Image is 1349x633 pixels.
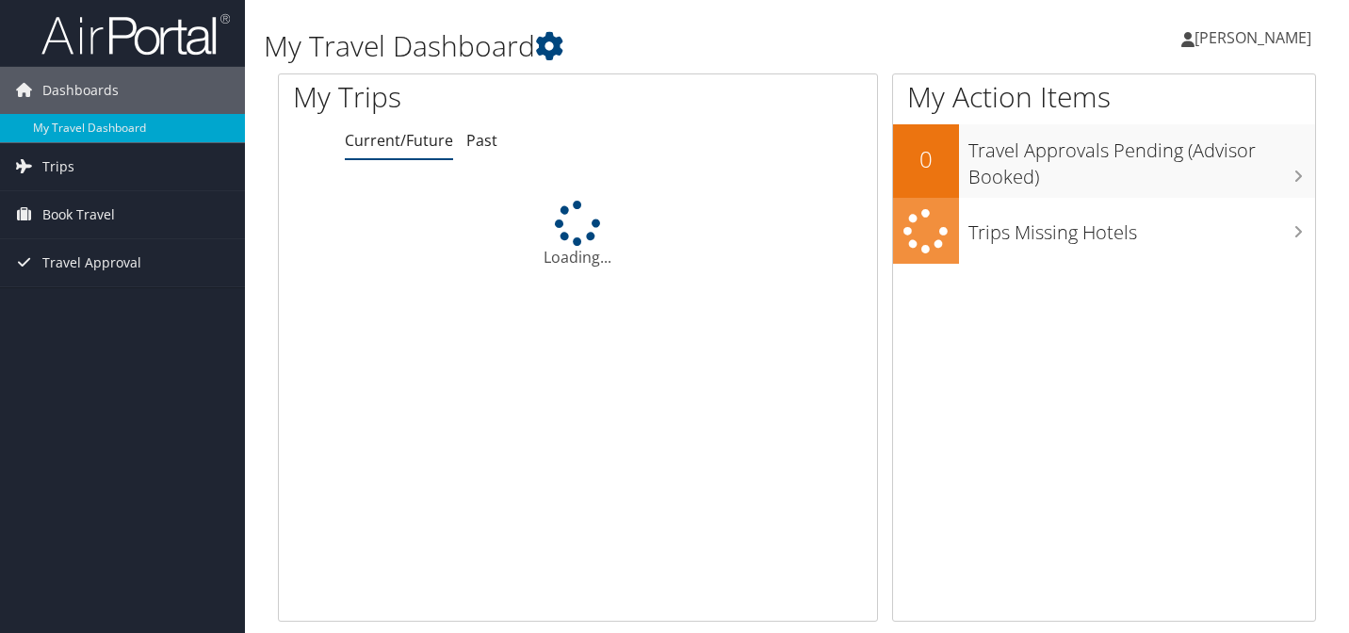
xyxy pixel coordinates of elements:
[893,198,1315,265] a: Trips Missing Hotels
[893,143,959,175] h2: 0
[42,143,74,190] span: Trips
[466,130,497,151] a: Past
[968,128,1315,190] h3: Travel Approvals Pending (Advisor Booked)
[264,26,975,66] h1: My Travel Dashboard
[41,12,230,57] img: airportal-logo.png
[1181,9,1330,66] a: [PERSON_NAME]
[42,191,115,238] span: Book Travel
[893,124,1315,197] a: 0Travel Approvals Pending (Advisor Booked)
[42,239,141,286] span: Travel Approval
[893,77,1315,117] h1: My Action Items
[42,67,119,114] span: Dashboards
[1195,27,1311,48] span: [PERSON_NAME]
[293,77,613,117] h1: My Trips
[345,130,453,151] a: Current/Future
[279,201,877,268] div: Loading...
[968,210,1315,246] h3: Trips Missing Hotels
